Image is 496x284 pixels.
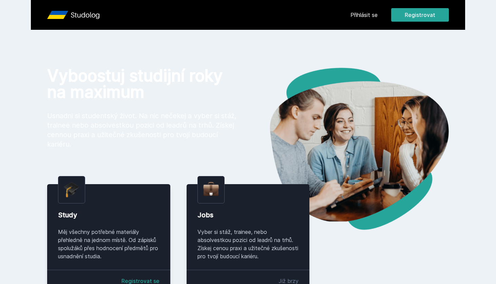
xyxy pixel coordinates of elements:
div: Měj všechny potřebné materiály přehledně na jednom místě. Od zápisků spolužáků přes hodnocení pře... [58,228,159,260]
img: hero.png [248,68,449,230]
p: Usnadni si studentský život. Na nic nečekej a vyber si stáž, trainee nebo absolvestkou pozici od ... [47,111,237,149]
button: Registrovat [391,8,449,22]
div: Study [58,210,159,220]
div: Jobs [197,210,299,220]
h1: Vyboostuj studijní roky na maximum [47,68,237,100]
img: briefcase.png [203,180,219,198]
img: graduation-cap.png [64,182,79,198]
a: Přihlásit se [350,11,378,19]
div: Vyber si stáž, trainee, nebo absolvestkou pozici od leadrů na trhů. Získej cenou praxi a užitečné... [197,228,299,260]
